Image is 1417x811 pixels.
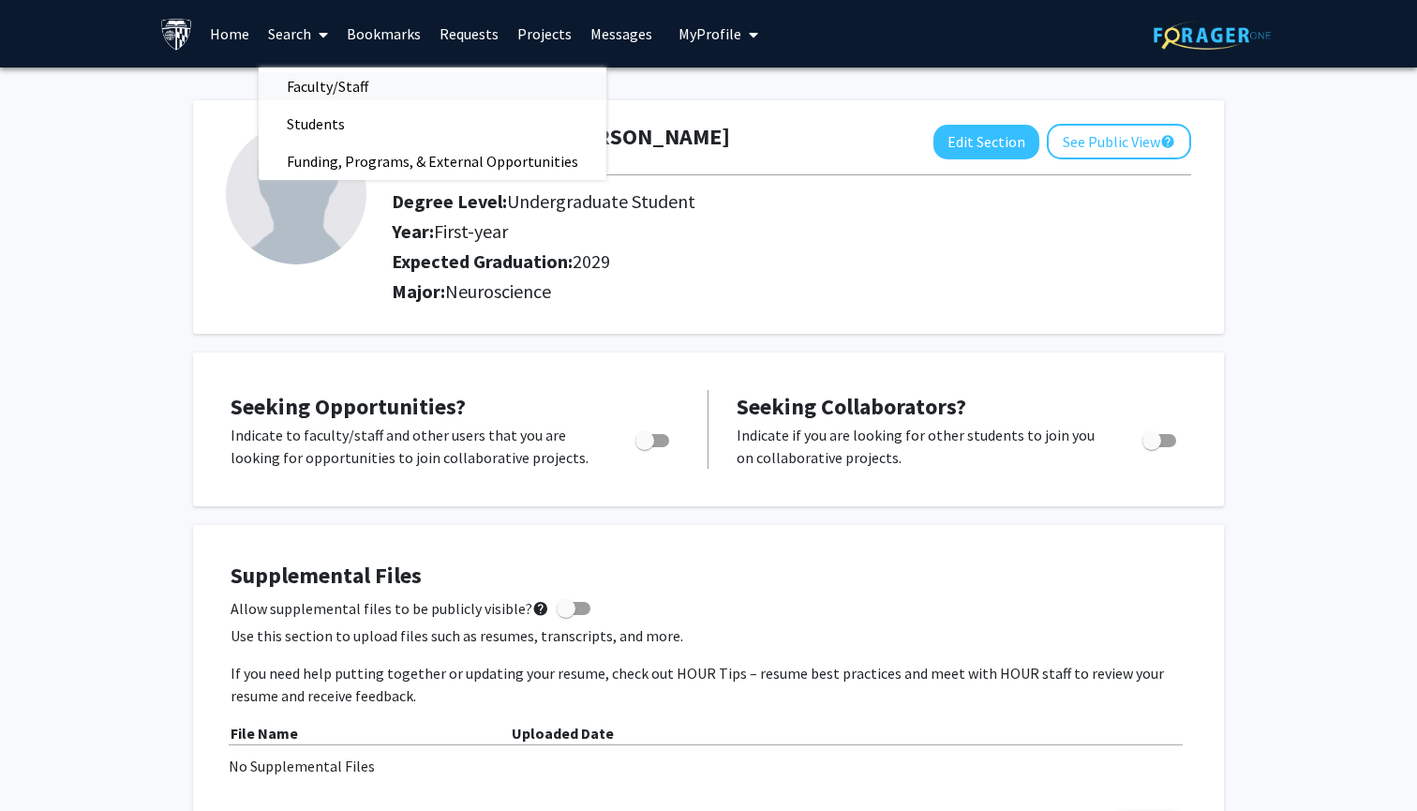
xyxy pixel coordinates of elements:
a: Bookmarks [337,1,430,67]
span: 2029 [573,249,610,273]
span: Seeking Collaborators? [737,392,966,421]
p: Indicate to faculty/staff and other users that you are looking for opportunities to join collabor... [231,424,600,469]
a: Projects [508,1,581,67]
a: Funding, Programs, & External Opportunities [259,147,606,175]
p: Indicate if you are looking for other students to join you on collaborative projects. [737,424,1107,469]
span: My Profile [679,24,741,43]
h2: Expected Graduation: [392,250,1086,273]
h2: Major: [392,280,1191,303]
a: Faculty/Staff [259,72,606,100]
div: No Supplemental Files [229,755,1188,777]
p: If you need help putting together or updating your resume, check out HOUR Tips – resume best prac... [231,662,1186,707]
span: Students [259,105,373,143]
span: Allow supplemental files to be publicly visible? [231,597,549,620]
span: Seeking Opportunities? [231,392,466,421]
img: ForagerOne Logo [1154,21,1271,50]
span: Neuroscience [445,279,551,303]
span: Faculty/Staff [259,68,396,105]
a: Home [201,1,259,67]
span: Undergraduate Student [507,189,695,213]
a: Students [259,110,606,138]
a: Search [259,1,337,67]
button: Edit Section [933,125,1039,159]
h2: Degree Level: [392,190,1086,213]
span: Funding, Programs, & External Opportunities [259,143,606,180]
div: Toggle [1135,424,1186,452]
img: Johns Hopkins University Logo [160,18,193,51]
button: See Public View [1047,124,1191,159]
div: Toggle [628,424,679,452]
a: Requests [430,1,508,67]
a: Messages [581,1,662,67]
p: Use this section to upload files such as resumes, transcripts, and more. [231,624,1186,647]
h2: Year: [392,220,1086,243]
h4: Supplemental Files [231,563,1186,590]
mat-icon: help [532,597,549,620]
b: File Name [231,724,298,743]
iframe: Chat [14,727,80,797]
b: Uploaded Date [512,724,614,743]
span: First-year [434,219,508,243]
mat-icon: help [1160,130,1175,153]
img: Profile Picture [226,124,366,264]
